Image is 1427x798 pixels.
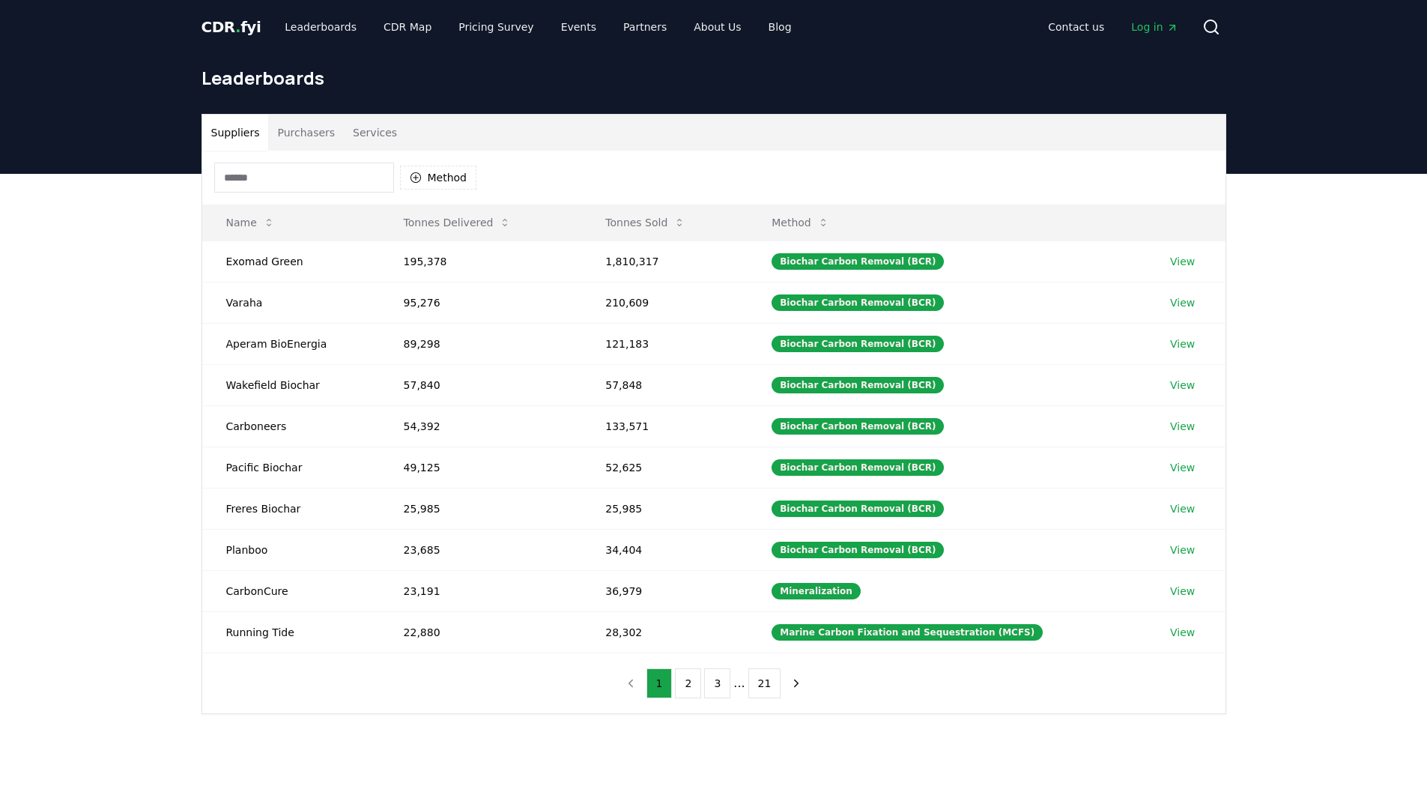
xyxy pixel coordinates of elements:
div: Biochar Carbon Removal (BCR) [772,418,944,435]
button: Method [400,166,477,190]
td: 28,302 [581,611,748,653]
div: Biochar Carbon Removal (BCR) [772,294,944,311]
td: 36,979 [581,570,748,611]
td: 1,810,317 [581,241,748,282]
td: Wakefield Biochar [202,364,380,405]
td: Pacific Biochar [202,447,380,488]
a: CDR.fyi [202,16,261,37]
button: 1 [646,668,673,698]
a: View [1170,584,1195,599]
td: Carboneers [202,405,380,447]
a: View [1170,419,1195,434]
a: Leaderboards [273,13,369,40]
a: View [1170,254,1195,269]
td: 23,685 [380,529,582,570]
button: Name [214,208,287,238]
td: 57,840 [380,364,582,405]
td: 22,880 [380,611,582,653]
button: next page [784,668,809,698]
button: Services [344,115,406,151]
nav: Main [1036,13,1190,40]
button: 21 [748,668,781,698]
a: Contact us [1036,13,1116,40]
button: Method [760,208,841,238]
a: View [1170,625,1195,640]
nav: Main [273,13,803,40]
li: ... [733,674,745,692]
td: 49,125 [380,447,582,488]
td: 195,378 [380,241,582,282]
td: 89,298 [380,323,582,364]
div: Biochar Carbon Removal (BCR) [772,501,944,517]
button: 3 [704,668,730,698]
a: Partners [611,13,679,40]
td: Exomad Green [202,241,380,282]
button: Tonnes Delivered [392,208,524,238]
td: 54,392 [380,405,582,447]
td: 121,183 [581,323,748,364]
td: 133,571 [581,405,748,447]
a: About Us [682,13,753,40]
td: CarbonCure [202,570,380,611]
td: Varaha [202,282,380,323]
button: Purchasers [268,115,344,151]
a: View [1170,378,1195,393]
a: Events [549,13,608,40]
div: Biochar Carbon Removal (BCR) [772,542,944,558]
a: CDR Map [372,13,443,40]
td: Planboo [202,529,380,570]
td: 95,276 [380,282,582,323]
div: Biochar Carbon Removal (BCR) [772,459,944,476]
div: Biochar Carbon Removal (BCR) [772,336,944,352]
a: View [1170,295,1195,310]
td: 34,404 [581,529,748,570]
div: Biochar Carbon Removal (BCR) [772,377,944,393]
td: Running Tide [202,611,380,653]
td: Aperam BioEnergia [202,323,380,364]
div: Mineralization [772,583,861,599]
span: . [235,18,240,36]
td: 25,985 [581,488,748,529]
span: Log in [1131,19,1178,34]
span: CDR fyi [202,18,261,36]
a: View [1170,336,1195,351]
a: View [1170,460,1195,475]
td: 210,609 [581,282,748,323]
div: Biochar Carbon Removal (BCR) [772,253,944,270]
td: 57,848 [581,364,748,405]
div: Marine Carbon Fixation and Sequestration (MCFS) [772,624,1043,641]
td: 23,191 [380,570,582,611]
a: Blog [757,13,804,40]
a: View [1170,501,1195,516]
td: 25,985 [380,488,582,529]
a: Log in [1119,13,1190,40]
a: View [1170,542,1195,557]
td: 52,625 [581,447,748,488]
button: 2 [675,668,701,698]
h1: Leaderboards [202,66,1226,90]
button: Tonnes Sold [593,208,697,238]
td: Freres Biochar [202,488,380,529]
a: Pricing Survey [446,13,545,40]
button: Suppliers [202,115,269,151]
